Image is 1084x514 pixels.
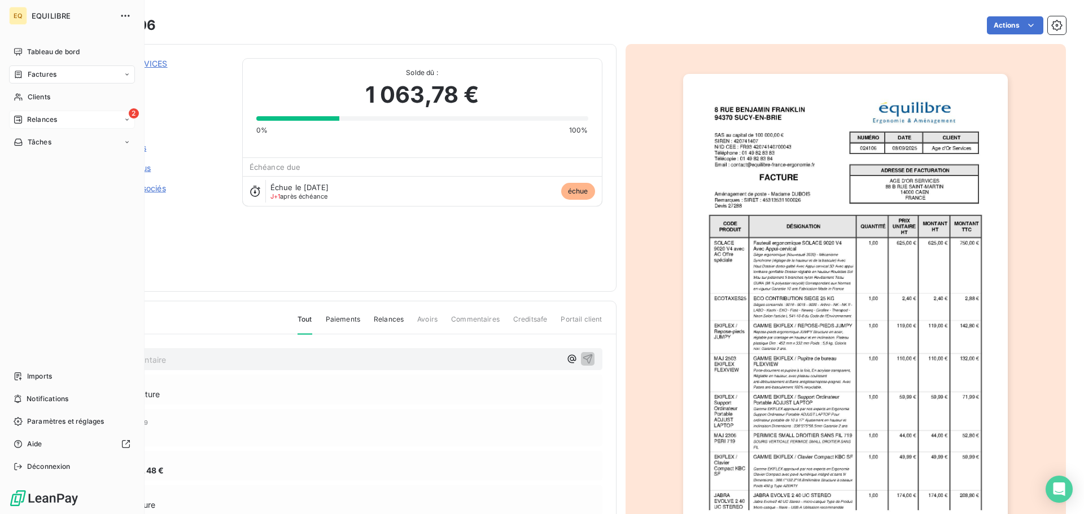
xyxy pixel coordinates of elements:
img: Logo LeanPay [9,489,79,507]
span: Notifications [27,394,68,404]
span: Paiements [326,314,360,333]
span: 100% [569,125,588,135]
span: Portail client [561,314,602,333]
div: EQ [9,7,27,25]
button: Actions [987,16,1043,34]
span: 0% [256,125,268,135]
span: Clients [28,92,50,102]
span: 1 063,78 € [365,78,479,112]
span: Solde dû : [256,68,588,78]
span: Tout [298,314,312,335]
span: Factures [28,69,56,80]
div: Open Intercom Messenger [1046,476,1073,503]
span: Déconnexion [27,462,71,472]
span: après échéance [270,193,328,200]
span: J+1 [270,192,280,200]
span: 2 [129,108,139,118]
span: Avoirs [417,314,438,333]
a: Aide [9,435,135,453]
span: Paramètres et réglages [27,416,104,427]
span: Échue le [DATE] [270,183,329,192]
span: échue [561,183,595,200]
span: Relances [374,314,404,333]
span: 357,48 € [129,464,164,476]
span: Échéance due [250,162,301,172]
span: Imports [27,371,52,381]
span: Tableau de bord [27,47,80,57]
span: Creditsafe [513,314,548,333]
span: EQUILIBRE [32,11,113,20]
span: Aide [27,439,42,449]
span: Relances [27,115,57,125]
span: Commentaires [451,314,500,333]
span: Tâches [28,137,51,147]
